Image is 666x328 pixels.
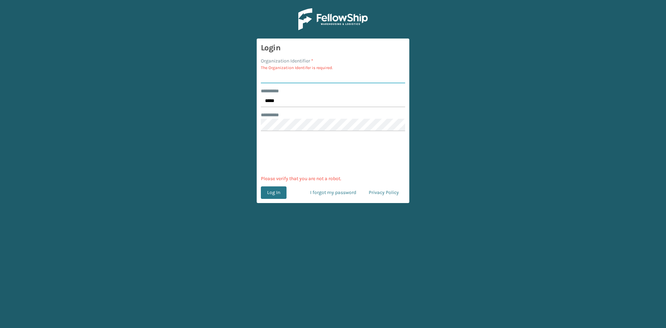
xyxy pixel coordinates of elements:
[261,57,313,65] label: Organization Identifier
[280,140,386,167] iframe: reCAPTCHA
[304,186,362,199] a: I forgot my password
[261,43,405,53] h3: Login
[261,175,405,182] p: Please verify that you are not a robot.
[261,186,287,199] button: Log In
[362,186,405,199] a: Privacy Policy
[261,65,405,71] p: The Organization Identifer is required.
[298,8,368,30] img: Logo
